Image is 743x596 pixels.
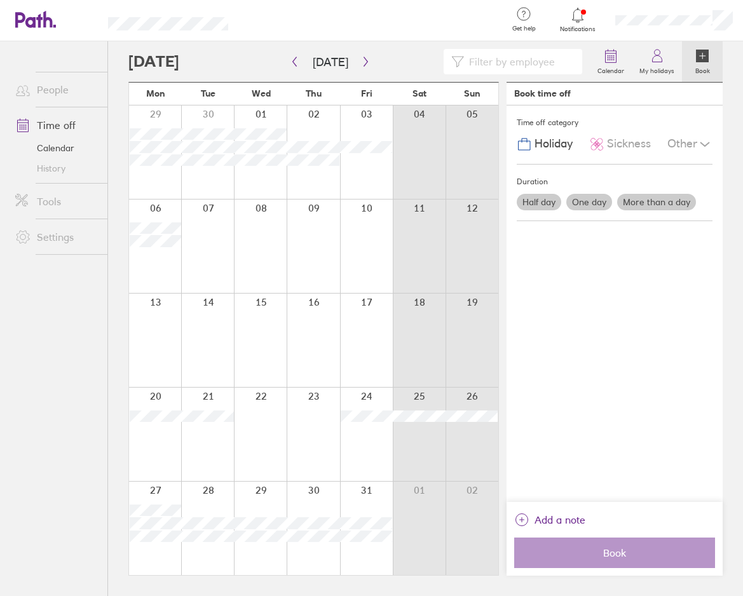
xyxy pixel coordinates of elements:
[682,41,723,82] a: Book
[464,50,575,74] input: Filter by employee
[566,194,612,210] label: One day
[632,41,682,82] a: My holidays
[535,137,573,151] span: Holiday
[632,64,682,75] label: My holidays
[517,172,712,191] div: Duration
[590,41,632,82] a: Calendar
[557,25,599,33] span: Notifications
[688,64,718,75] label: Book
[361,88,372,98] span: Fri
[557,6,599,33] a: Notifications
[535,510,585,530] span: Add a note
[590,64,632,75] label: Calendar
[667,132,712,156] div: Other
[617,194,696,210] label: More than a day
[514,510,585,530] button: Add a note
[5,224,107,250] a: Settings
[306,88,322,98] span: Thu
[514,88,571,98] div: Book time off
[412,88,426,98] span: Sat
[5,189,107,214] a: Tools
[517,194,561,210] label: Half day
[146,88,165,98] span: Mon
[514,538,715,568] button: Book
[607,137,651,151] span: Sickness
[303,51,358,72] button: [DATE]
[5,77,107,102] a: People
[503,25,545,32] span: Get help
[201,88,215,98] span: Tue
[523,547,706,559] span: Book
[5,138,107,158] a: Calendar
[5,158,107,179] a: History
[252,88,271,98] span: Wed
[517,113,712,132] div: Time off category
[5,112,107,138] a: Time off
[464,88,481,98] span: Sun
